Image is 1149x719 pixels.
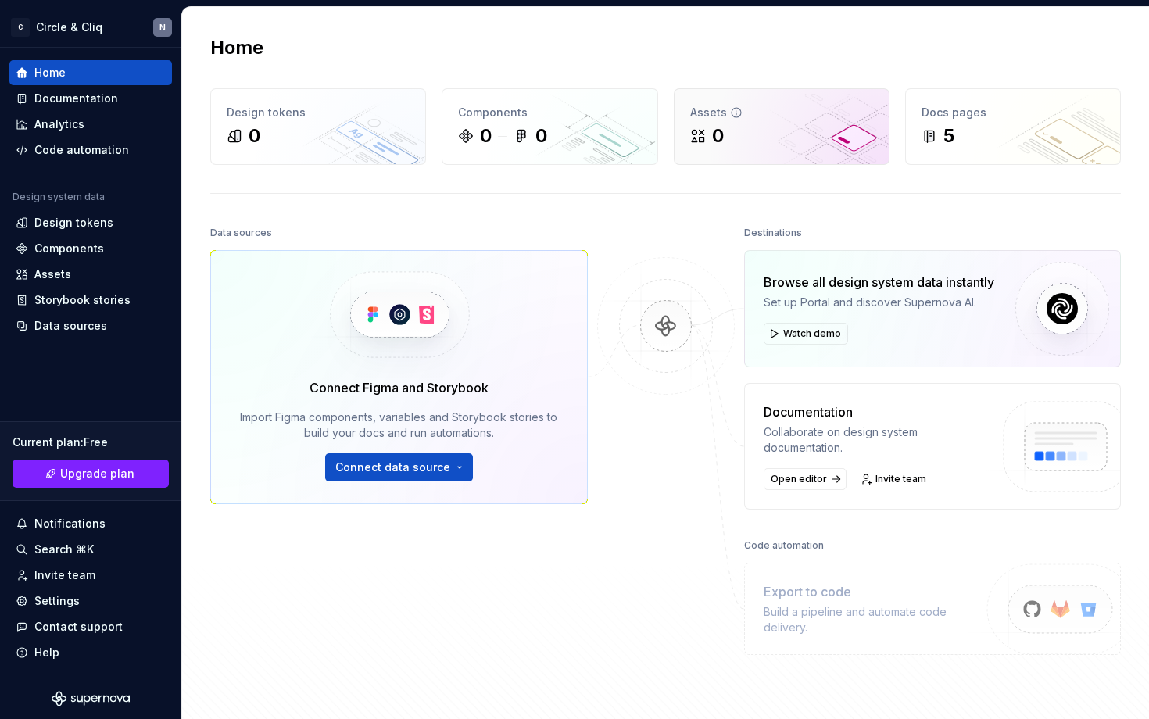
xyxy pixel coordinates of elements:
[922,105,1104,120] div: Docs pages
[690,105,873,120] div: Assets
[674,88,889,165] a: Assets0
[764,582,990,601] div: Export to code
[9,614,172,639] button: Contact support
[764,273,994,292] div: Browse all design system data instantly
[764,424,990,456] div: Collaborate on design system documentation.
[764,604,990,635] div: Build a pipeline and automate code delivery.
[712,123,724,148] div: 0
[159,21,166,34] div: N
[480,123,492,148] div: 0
[764,402,990,421] div: Documentation
[34,215,113,231] div: Design tokens
[3,10,178,44] button: CCircle & CliqN
[34,516,106,531] div: Notifications
[34,292,131,308] div: Storybook stories
[764,468,847,490] a: Open editor
[34,593,80,609] div: Settings
[34,619,123,635] div: Contact support
[783,327,841,340] span: Watch demo
[9,537,172,562] button: Search ⌘K
[34,567,95,583] div: Invite team
[875,473,926,485] span: Invite team
[9,60,172,85] a: Home
[227,105,410,120] div: Design tokens
[9,563,172,588] a: Invite team
[764,295,994,310] div: Set up Portal and discover Supernova AI.
[210,222,272,244] div: Data sources
[34,65,66,80] div: Home
[9,313,172,338] a: Data sources
[60,466,134,481] span: Upgrade plan
[210,88,426,165] a: Design tokens0
[9,210,172,235] a: Design tokens
[13,435,169,450] div: Current plan : Free
[34,142,129,158] div: Code automation
[744,535,824,556] div: Code automation
[9,588,172,613] a: Settings
[9,511,172,536] button: Notifications
[9,112,172,137] a: Analytics
[36,20,102,35] div: Circle & Cliq
[856,468,933,490] a: Invite team
[744,222,802,244] div: Destinations
[535,123,547,148] div: 0
[34,91,118,106] div: Documentation
[325,453,473,481] button: Connect data source
[13,191,105,203] div: Design system data
[34,542,94,557] div: Search ⌘K
[9,236,172,261] a: Components
[9,288,172,313] a: Storybook stories
[34,116,84,132] div: Analytics
[442,88,657,165] a: Components00
[9,138,172,163] a: Code automation
[13,460,169,488] a: Upgrade plan
[310,378,489,397] div: Connect Figma and Storybook
[764,323,848,345] button: Watch demo
[34,241,104,256] div: Components
[233,410,565,441] div: Import Figma components, variables and Storybook stories to build your docs and run automations.
[943,123,954,148] div: 5
[34,645,59,660] div: Help
[458,105,641,120] div: Components
[9,262,172,287] a: Assets
[34,318,107,334] div: Data sources
[34,266,71,282] div: Assets
[9,86,172,111] a: Documentation
[11,18,30,37] div: C
[905,88,1121,165] a: Docs pages5
[9,640,172,665] button: Help
[771,473,827,485] span: Open editor
[335,460,450,475] span: Connect data source
[249,123,260,148] div: 0
[52,691,130,706] svg: Supernova Logo
[210,35,263,60] h2: Home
